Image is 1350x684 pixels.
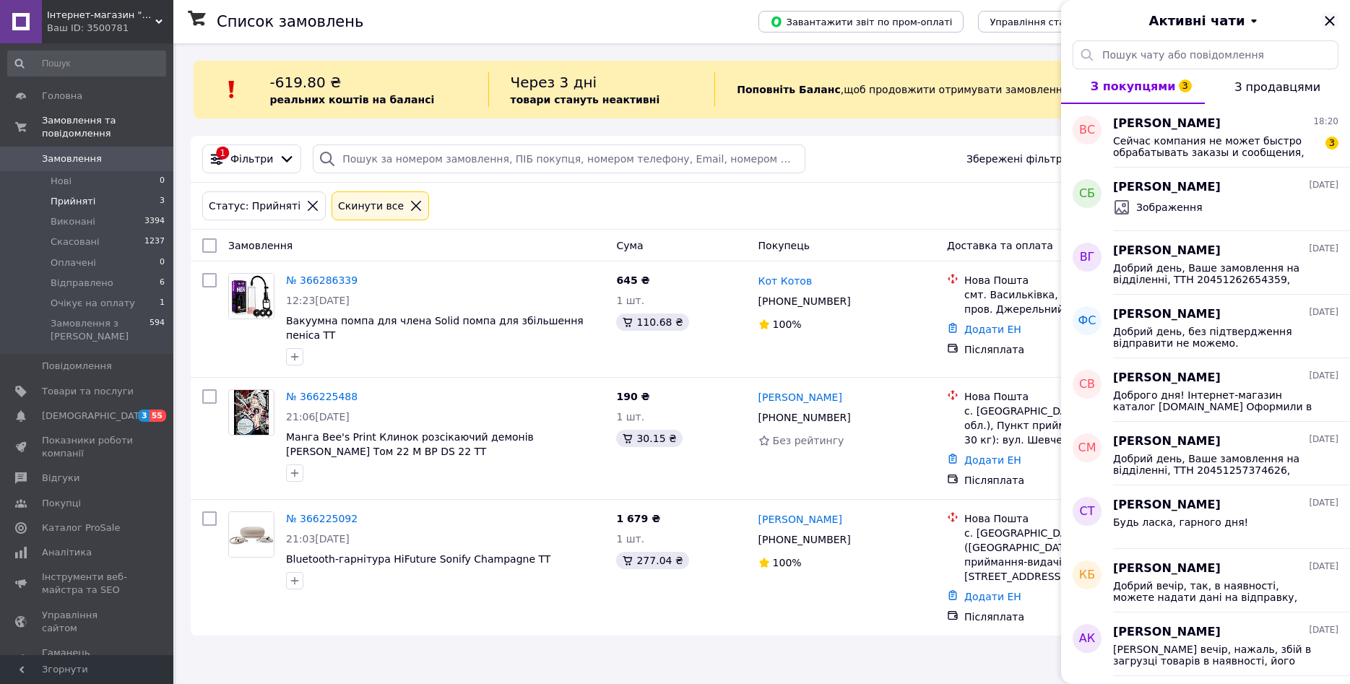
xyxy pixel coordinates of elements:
[1102,12,1310,30] button: Активні чати
[217,13,363,30] h1: Список замовлень
[1113,306,1221,323] span: [PERSON_NAME]
[1078,440,1096,456] span: СМ
[234,390,269,435] img: Фото товару
[1113,326,1318,349] span: Добрий день, без підтвердження відправити не можемо.
[1061,69,1205,104] button: З покупцями3
[138,410,150,422] span: 3
[1309,306,1338,319] span: [DATE]
[1313,116,1338,128] span: 18:20
[1061,612,1350,676] button: АК[PERSON_NAME][DATE][PERSON_NAME] вечір, нажаль, збій в загрузці товарів в наявності, його дійсн...
[758,11,964,33] button: Завантажити звіт по пром-оплаті
[1061,422,1350,485] button: СМ[PERSON_NAME][DATE]Добрий день, Ваше замовлення на відділенні, ТТН 20451257374626, гарного дня!
[1113,243,1221,259] span: [PERSON_NAME]
[1234,80,1320,94] span: З продавцями
[511,74,597,91] span: Через 3 дні
[1309,370,1338,382] span: [DATE]
[1309,179,1338,191] span: [DATE]
[160,195,165,208] span: 3
[1061,104,1350,168] button: ВС[PERSON_NAME]18:20Сейчас компания не может быстро обрабатывать заказы и сообщения, поскольку по...
[51,195,95,208] span: Прийняті
[286,315,584,341] a: Вакуумна помпа для члена Solid помпа для збільшення пеніса TT
[1309,624,1338,636] span: [DATE]
[42,114,173,140] span: Замовлення та повідомлення
[1309,243,1338,255] span: [DATE]
[737,84,841,95] b: Поповніть Баланс
[990,17,1100,27] span: Управління статусами
[51,297,135,310] span: Очікує на оплату
[756,529,854,550] div: [PHONE_NUMBER]
[978,11,1112,33] button: Управління статусами
[206,198,303,214] div: Статус: Прийняті
[160,256,165,269] span: 0
[616,295,644,306] span: 1 шт.
[51,256,96,269] span: Оплачені
[42,497,81,510] span: Покупці
[42,521,120,534] span: Каталог ProSale
[144,235,165,248] span: 1237
[221,79,243,100] img: :exclamation:
[42,546,92,559] span: Аналітика
[1113,644,1318,667] span: [PERSON_NAME] вечір, нажаль, збій в загрузці товарів в наявності, його дійсно немає, а постачальн...
[758,512,842,527] a: [PERSON_NAME]
[286,411,350,423] span: 21:06[DATE]
[160,297,165,310] span: 1
[42,152,102,165] span: Замовлення
[616,240,643,251] span: Cума
[966,152,1072,166] span: Збережені фільтри:
[42,646,134,672] span: Гаманець компанії
[758,274,813,288] a: Кот Котов
[1079,631,1095,647] span: АК
[286,553,550,565] a: Bluetooth-гарнітура HiFuture Sonify Champagne TT
[51,277,113,290] span: Відправлено
[335,198,407,214] div: Cкинути все
[773,435,844,446] span: Без рейтингу
[42,609,134,635] span: Управління сайтом
[42,385,134,398] span: Товари та послуги
[269,74,341,91] span: -619.80 ₴
[51,317,150,343] span: Замовлення з [PERSON_NAME]
[1321,12,1338,30] button: Закрити
[47,22,173,35] div: Ваш ID: 3500781
[1079,122,1095,139] span: ВС
[160,277,165,290] span: 6
[1079,186,1095,202] span: СБ
[228,389,274,436] a: Фото товару
[1136,200,1203,215] span: Зображення
[964,273,1162,287] div: Нова Пошта
[616,313,688,331] div: 110.68 ₴
[7,51,166,77] input: Пошук
[964,342,1162,357] div: Післяплата
[1113,389,1318,412] span: Доброго дня! Інтернет-магазин каталог [DOMAIN_NAME] Оформили в нас замовлення на Масажер Простати...
[756,291,854,311] div: [PHONE_NUMBER]
[286,533,350,545] span: 21:03[DATE]
[51,175,72,188] span: Нові
[511,94,660,105] b: товари стануть неактивні
[1309,433,1338,446] span: [DATE]
[947,240,1053,251] span: Доставка та оплата
[1113,262,1318,285] span: Добрий день, Ваше замовлення на відділенні, ТТН 20451262654359, гарного дня!
[616,552,688,569] div: 277.04 ₴
[616,391,649,402] span: 190 ₴
[1205,69,1350,104] button: З продавцями
[964,526,1162,584] div: с. [GEOGRAPHIC_DATA] ([GEOGRAPHIC_DATA].), Пункт приймання-видачі (до 30 кг): вул. [STREET_ADDRESS]
[773,557,802,568] span: 100%
[286,431,534,457] a: Манга Bee's Print Клинок розсікаючий демонів [PERSON_NAME] Том 22 M BP DS 22 TT
[1325,137,1338,150] span: 3
[51,215,95,228] span: Виконані
[286,295,350,306] span: 12:23[DATE]
[1080,249,1095,266] span: ВГ
[1113,560,1221,577] span: [PERSON_NAME]
[1079,567,1095,584] span: КБ
[313,144,805,173] input: Пошук за номером замовлення, ПІБ покупця, номером телефону, Email, номером накладної
[964,287,1162,316] div: смт. Васильківка, №3 (до 30 кг): пров. Джерельний, 7
[964,454,1021,466] a: Додати ЕН
[1113,433,1221,450] span: [PERSON_NAME]
[286,391,358,402] a: № 366225488
[758,240,810,251] span: Покупець
[1113,497,1221,514] span: [PERSON_NAME]
[964,389,1162,404] div: Нова Пошта
[756,407,854,428] div: [PHONE_NUMBER]
[229,512,274,557] img: Фото товару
